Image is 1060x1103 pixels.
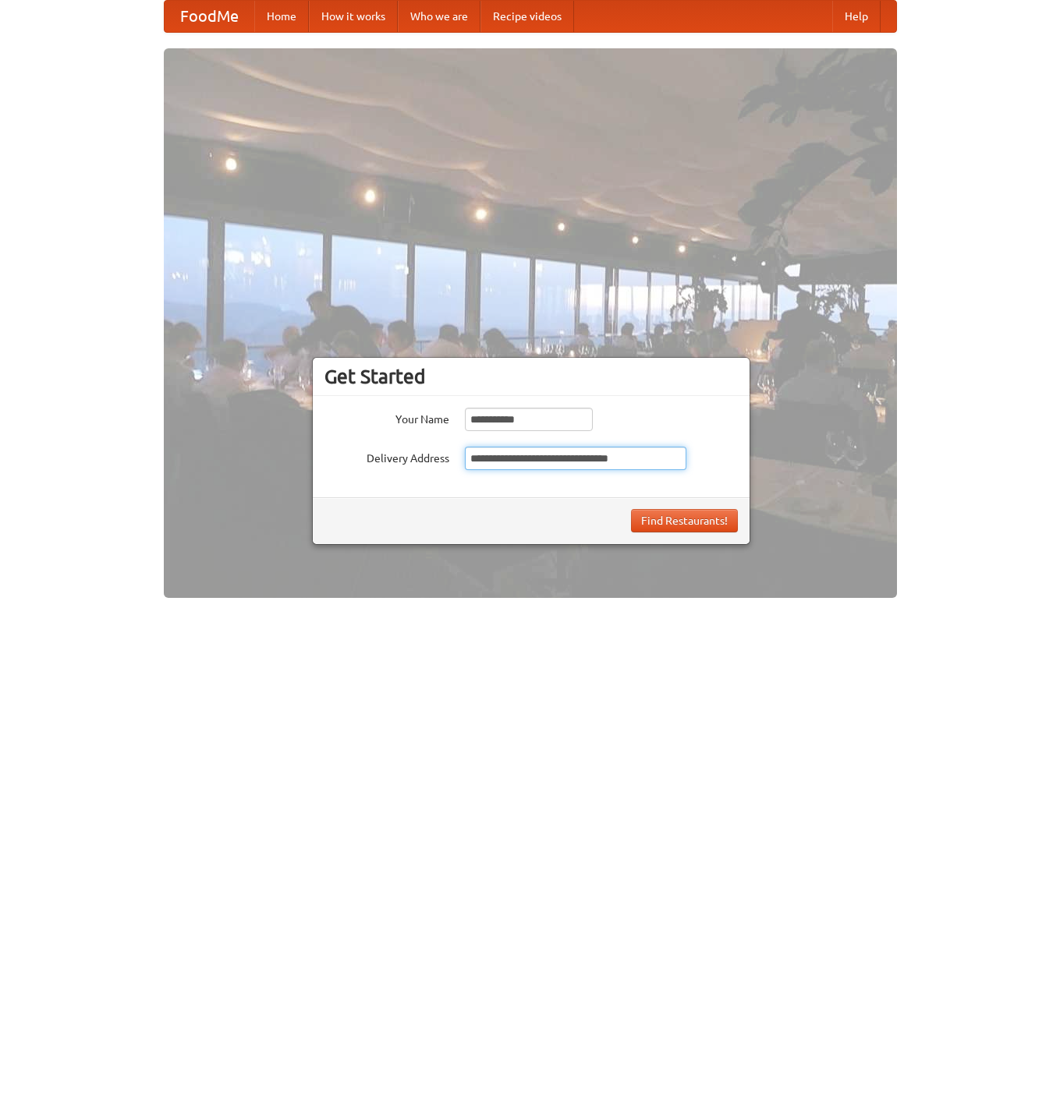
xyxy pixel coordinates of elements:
a: Recipe videos [480,1,574,32]
a: Who we are [398,1,480,32]
button: Find Restaurants! [631,509,738,532]
label: Your Name [324,408,449,427]
a: How it works [309,1,398,32]
a: FoodMe [165,1,254,32]
h3: Get Started [324,365,738,388]
label: Delivery Address [324,447,449,466]
a: Help [832,1,881,32]
a: Home [254,1,309,32]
